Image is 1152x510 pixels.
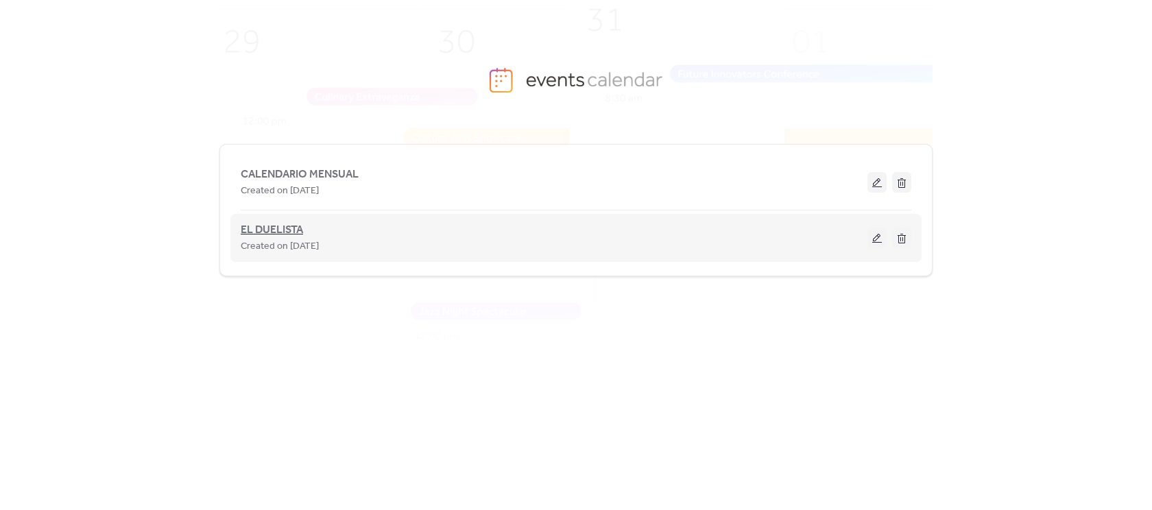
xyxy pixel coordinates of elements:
[241,167,359,183] span: CALENDARIO MENSUAL
[241,239,319,255] span: Created on [DATE]
[241,171,359,178] a: CALENDARIO MENSUAL
[241,226,303,234] a: EL DUELISTA
[241,183,319,199] span: Created on [DATE]
[241,222,303,239] span: EL DUELISTA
